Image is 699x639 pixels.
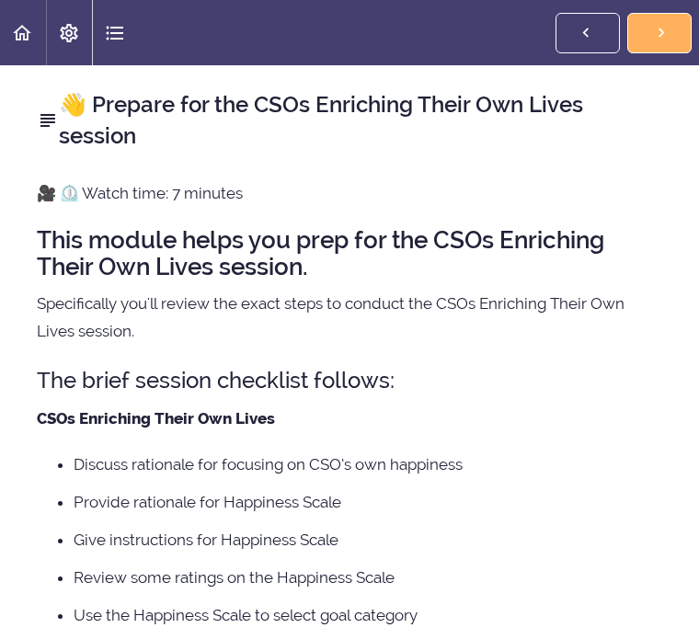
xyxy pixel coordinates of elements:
[37,179,662,207] p: 🎥 ⏲️ Watch time: 7 minutes
[74,565,662,589] li: Review some ratings on the Happiness Scale
[74,603,662,627] li: Use the Happiness Scale to select goal category
[11,22,33,44] svg: Back to course curriculum
[37,290,662,345] p: Specifically you'll review the exact steps to conduct the CSOs Enriching Their Own Lives session.
[37,227,662,280] h2: This module helps you prep for the CSOs Enriching Their Own Lives session.
[74,528,662,552] li: Give instructions for Happiness Scale
[37,409,275,428] strong: CSOs Enriching Their Own Lives
[37,365,662,395] h3: The brief session checklist follows:
[37,89,662,152] h2: 👋 Prepare for the CSOs Enriching Their Own Lives session
[104,22,126,44] svg: Course Sidebar
[74,452,662,476] li: Discuss rationale for focusing on CSO’s own happiness
[58,22,80,44] svg: Settings Menu
[74,490,662,514] li: Provide rationale for Happiness Scale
